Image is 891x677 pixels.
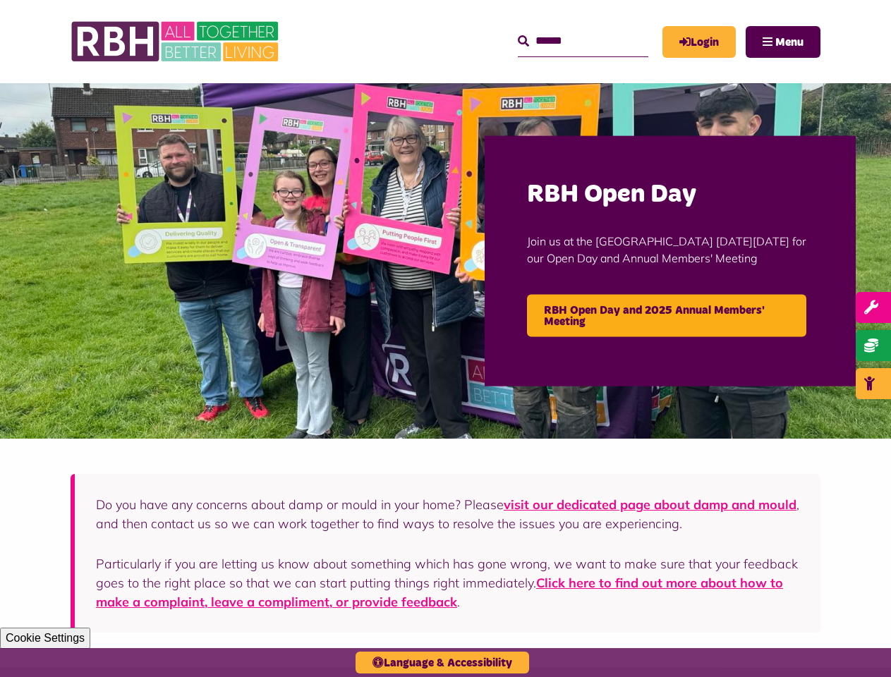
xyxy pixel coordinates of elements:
[96,495,799,533] p: Do you have any concerns about damp or mould in your home? Please , and then contact us so we can...
[504,496,796,513] a: visit our dedicated page about damp and mould
[356,652,529,673] button: Language & Accessibility
[96,554,799,611] p: Particularly if you are letting us know about something which has gone wrong, we want to make sur...
[746,26,820,58] button: Navigation
[527,212,813,288] p: Join us at the [GEOGRAPHIC_DATA] [DATE][DATE] for our Open Day and Annual Members' Meeting
[775,37,804,48] span: Menu
[662,26,736,58] a: MyRBH
[71,14,282,69] img: RBH
[527,295,806,337] a: RBH Open Day and 2025 Annual Members' Meeting
[527,178,813,212] h2: RBH Open Day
